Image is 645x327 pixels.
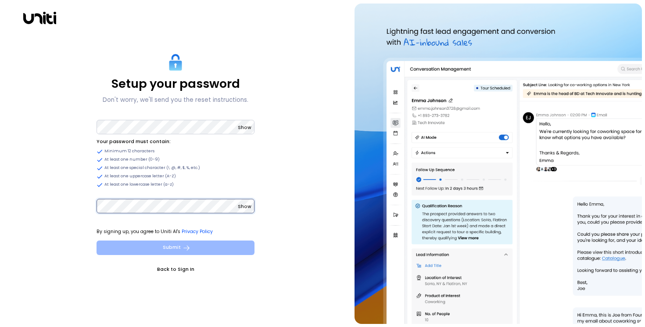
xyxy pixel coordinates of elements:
[103,95,248,105] p: Don't worry, we'll send you the reset instructions.
[104,165,200,171] span: At least one special character (!, @, #, $, %, etc.)
[238,203,251,210] span: Show
[238,202,251,211] button: Show
[97,227,254,236] p: By signing up, you agree to Uniti AI's
[238,123,251,132] button: Show
[104,148,154,155] span: Minimum 12 characters
[104,182,174,188] span: At least one lowercase letter (a-z)
[97,241,254,255] button: Submit
[104,157,160,163] span: At least one number (0-9)
[97,265,254,274] a: Back to Sign In
[97,137,254,146] li: Your password must contain:
[104,173,176,180] span: At least one uppercase letter (A-Z)
[355,4,642,324] img: auth-hero.png
[111,76,240,91] p: Setup your password
[182,228,213,235] a: Privacy Policy
[238,124,251,131] span: Show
